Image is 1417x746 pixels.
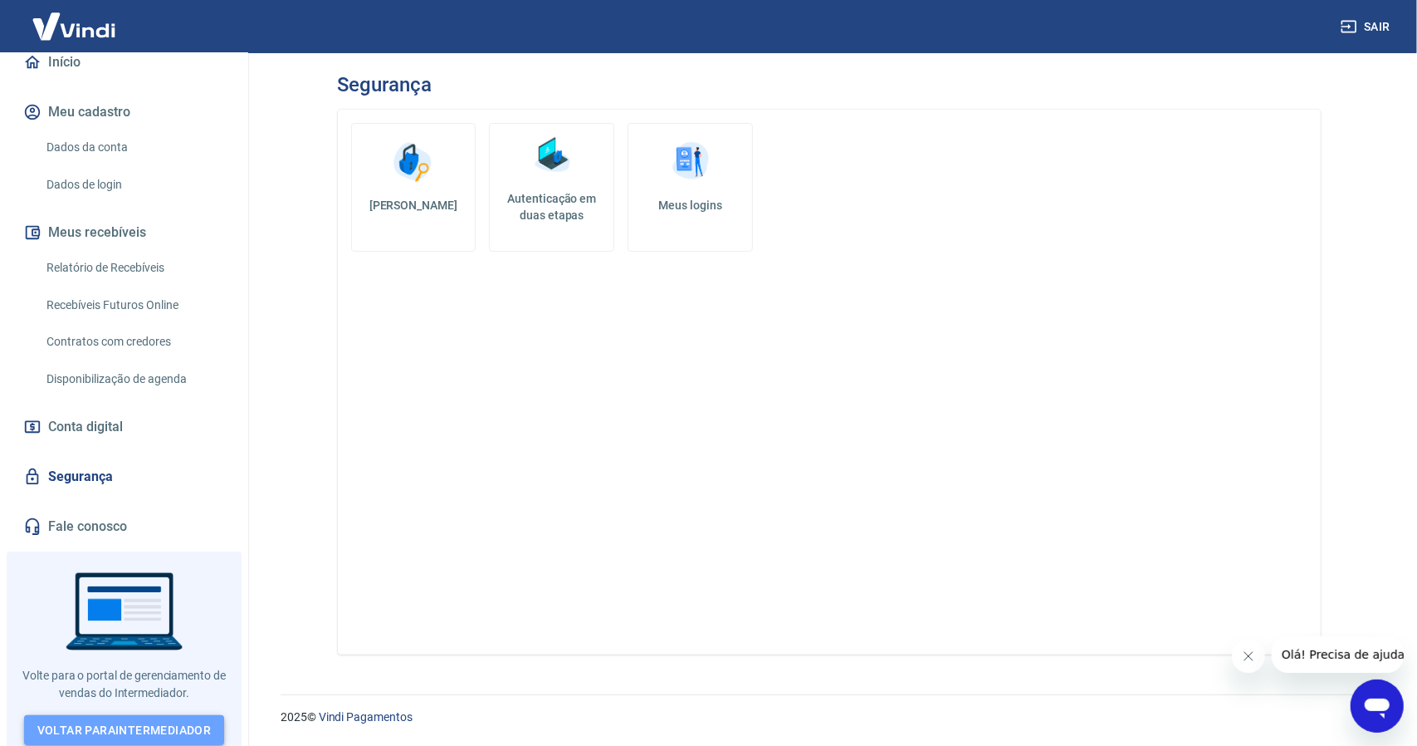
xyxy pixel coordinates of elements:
[1232,640,1265,673] iframe: Fechar mensagem
[20,508,228,545] a: Fale conosco
[496,190,607,223] h5: Autenticação em duas etapas
[40,325,228,359] a: Contratos com credores
[628,123,753,252] a: Meus logins
[20,1,128,52] img: Vindi
[319,710,413,724] a: Vindi Pagamentos
[40,251,228,285] a: Relatório de Recebíveis
[20,94,228,130] button: Meu cadastro
[20,459,228,495] a: Segurança
[666,137,716,187] img: Meus logins
[20,409,228,445] a: Conta digital
[281,709,1377,726] p: 2025 ©
[1272,636,1404,673] iframe: Mensagem da empresa
[20,214,228,251] button: Meus recebíveis
[365,197,462,213] h5: [PERSON_NAME]
[642,197,739,213] h5: Meus logins
[10,12,139,25] span: Olá! Precisa de ajuda?
[40,168,228,202] a: Dados de login
[40,362,228,396] a: Disponibilização de agenda
[338,73,432,96] h3: Segurança
[40,288,228,322] a: Recebíveis Futuros Online
[527,130,577,180] img: Autenticação em duas etapas
[489,123,614,252] a: Autenticação em duas etapas
[1351,680,1404,733] iframe: Botão para abrir a janela de mensagens
[24,715,225,746] a: Voltar paraIntermediador
[40,130,228,164] a: Dados da conta
[48,415,123,439] span: Conta digital
[388,137,438,187] img: Alterar senha
[1337,12,1397,42] button: Sair
[20,44,228,81] a: Início
[351,123,476,252] a: [PERSON_NAME]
